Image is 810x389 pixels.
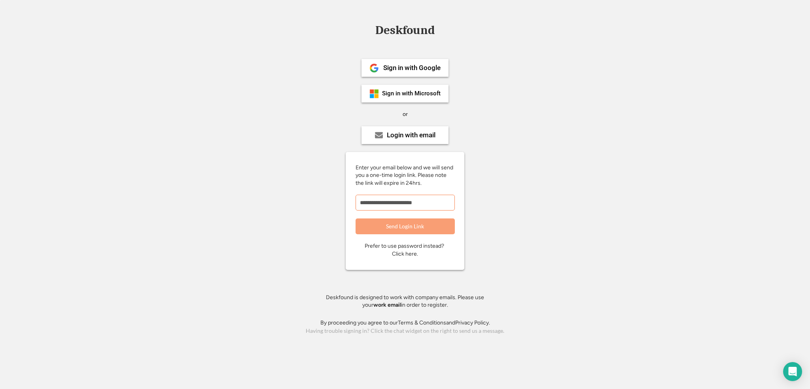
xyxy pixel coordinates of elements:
strong: work email [373,302,401,308]
div: Deskfound [371,24,439,36]
div: Prefer to use password instead? Click here. [365,242,445,258]
img: 1024px-Google__G__Logo.svg.png [369,63,379,73]
div: Open Intercom Messenger [783,362,802,381]
div: By proceeding you agree to our and [320,319,490,327]
div: Sign in with Google [383,65,441,71]
a: Privacy Policy. [455,319,490,326]
div: Login with email [387,132,435,139]
div: Sign in with Microsoft [382,91,441,97]
div: Enter your email below and we will send you a one-time login link. Please note the link will expi... [356,164,454,187]
img: ms-symbollockup_mssymbol_19.png [369,89,379,99]
a: Terms & Conditions [398,319,446,326]
div: Deskfound is designed to work with company emails. Please use your in order to register. [316,294,494,309]
button: Send Login Link [356,218,455,234]
div: or [403,110,408,118]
